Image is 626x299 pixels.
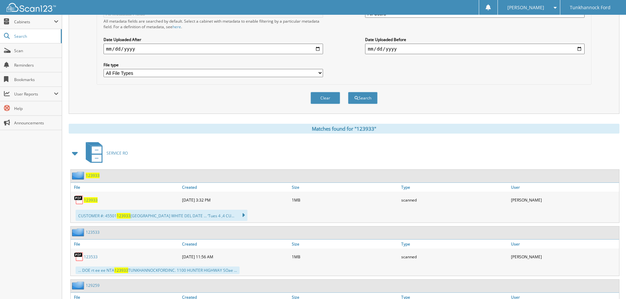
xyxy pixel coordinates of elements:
a: 123933 [86,173,100,178]
a: 123533 [86,229,100,235]
div: [DATE] 3:32 PM [180,193,290,206]
a: Size [290,240,400,248]
a: 123533 [84,254,98,260]
div: [PERSON_NAME] [509,193,619,206]
span: Tunkhannock Ford [570,6,611,10]
a: File [71,240,180,248]
div: All metadata fields are searched by default. Select a cabinet with metadata to enable filtering b... [104,18,323,30]
img: folder2.png [72,228,86,236]
div: scanned [400,250,509,263]
div: [PERSON_NAME] [509,250,619,263]
a: Created [180,240,290,248]
button: Search [348,92,378,104]
a: Type [400,240,509,248]
div: CUSTOMER #: 45501 [GEOGRAPHIC_DATA] WHITE DEL DATE ... ‘Tues 4 ,4 CU... [76,210,247,221]
span: Reminders [14,62,58,68]
img: folder2.png [72,171,86,180]
a: User [509,183,619,192]
span: Help [14,106,58,111]
div: 1MB [290,193,400,206]
span: [PERSON_NAME] [507,6,544,10]
label: File type [104,62,323,68]
a: File [71,183,180,192]
span: Scan [14,48,58,53]
a: User [509,240,619,248]
a: here [173,24,181,30]
span: Announcements [14,120,58,126]
img: folder2.png [72,281,86,289]
img: scan123-logo-white.svg [7,3,56,12]
a: SERVICE RO [82,140,128,166]
div: ... DOE rt ee ee NTA TUNKHANNOCKFORDINC. 1100 HUNTER HIGHWAY SOae ... [76,267,240,274]
img: PDF.png [74,252,84,262]
iframe: Chat Widget [593,267,626,299]
span: 123933 [117,213,130,219]
button: Clear [311,92,340,104]
div: scanned [400,193,509,206]
div: [DATE] 11:56 AM [180,250,290,263]
input: end [365,44,585,54]
span: SERVICE RO [106,150,128,156]
div: 1MB [290,250,400,263]
a: 129259 [86,283,100,288]
a: Type [400,183,509,192]
img: PDF.png [74,195,84,205]
span: 123933 [114,267,128,273]
input: start [104,44,323,54]
label: Date Uploaded After [104,37,323,42]
a: Created [180,183,290,192]
a: Size [290,183,400,192]
span: User Reports [14,91,54,97]
span: Bookmarks [14,77,58,82]
div: Matches found for "123933" [69,124,619,134]
span: Cabinets [14,19,54,25]
span: Search [14,33,58,39]
a: 123933 [84,197,98,203]
label: Date Uploaded Before [365,37,585,42]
